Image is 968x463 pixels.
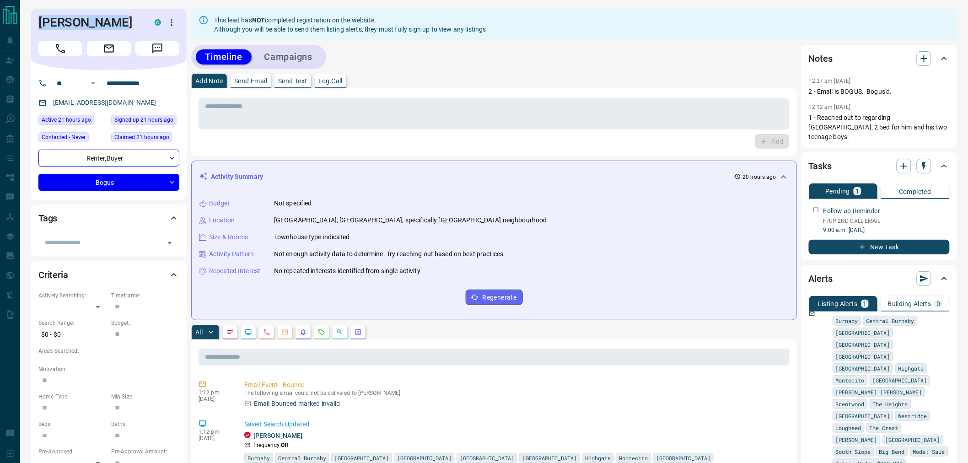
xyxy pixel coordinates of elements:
[38,211,57,226] h2: Tags
[155,19,161,26] div: condos.ca
[278,78,307,84] p: Send Text
[199,389,231,396] p: 1:12 pm
[836,352,890,361] span: [GEOGRAPHIC_DATA]
[318,328,325,336] svg: Requests
[522,453,577,463] span: [GEOGRAPHIC_DATA]
[466,290,523,305] button: Regenerate
[255,49,322,65] button: Campaigns
[254,399,340,409] p: Email Bounced marked invalid
[274,215,547,225] p: [GEOGRAPHIC_DATA], [GEOGRAPHIC_DATA], specifically [GEOGRAPHIC_DATA] neighbourhood
[214,12,486,38] div: This lead has completed registration on the website. Although you will be able to send them listi...
[836,411,890,420] span: [GEOGRAPHIC_DATA]
[253,441,288,449] p: Frequency:
[111,393,179,401] p: Min Size:
[252,16,265,24] strong: NOT
[278,453,326,463] span: Central Burnaby
[823,226,950,234] p: 9:00 a.m. [DATE]
[743,173,776,181] p: 20 hours ago
[234,78,267,84] p: Send Email
[88,78,99,89] button: Open
[38,15,141,30] h1: [PERSON_NAME]
[263,328,270,336] svg: Calls
[42,133,86,142] span: Contacted - Never
[809,159,832,173] h2: Tasks
[38,41,82,56] span: Call
[244,420,786,429] p: Saved Search Updated
[199,168,789,185] div: Activity Summary20 hours ago
[836,340,890,349] span: [GEOGRAPHIC_DATA]
[836,364,890,373] span: [GEOGRAPHIC_DATA]
[870,423,898,432] span: The Crest
[809,155,950,177] div: Tasks
[619,453,648,463] span: Montecito
[38,393,107,401] p: Home Type:
[300,328,307,336] svg: Listing Alerts
[318,78,343,84] p: Log Call
[836,388,922,397] span: [PERSON_NAME] [PERSON_NAME]
[114,115,173,124] span: Signed up 21 hours ago
[836,376,865,385] span: Montecito
[274,266,420,276] p: No repeated interests identified from single activity
[274,199,312,208] p: Not specified
[209,266,260,276] p: Repeated Interest
[38,365,179,373] p: Motivation:
[111,447,179,456] p: Pre-Approval Amount:
[53,99,156,106] a: [EMAIL_ADDRESS][DOMAIN_NAME]
[196,49,252,65] button: Timeline
[823,217,950,225] p: F/UP 2ND CALL EMAIL
[334,453,389,463] span: [GEOGRAPHIC_DATA]
[866,316,914,325] span: Central Burnaby
[38,327,107,342] p: $0 - $0
[863,301,867,307] p: 1
[38,291,107,300] p: Actively Searching:
[809,51,833,66] h2: Notes
[818,301,858,307] p: Listing Alerts
[281,328,289,336] svg: Emails
[899,188,931,195] p: Completed
[281,442,288,448] strong: Off
[809,78,851,84] p: 12:27 am [DATE]
[199,429,231,435] p: 1:12 pm
[244,380,786,390] p: Email Event - Bounce
[111,319,179,327] p: Budget:
[38,347,179,355] p: Areas Searched:
[886,435,940,444] span: [GEOGRAPHIC_DATA]
[38,207,179,229] div: Tags
[245,328,252,336] svg: Lead Browsing Activity
[913,447,945,456] span: Mode: Sale
[209,232,248,242] p: Size & Rooms
[836,399,865,409] span: Brentwood
[823,206,880,216] p: Follow up Reminder
[199,435,231,441] p: [DATE]
[163,237,176,249] button: Open
[209,215,235,225] p: Location
[397,453,452,463] span: [GEOGRAPHIC_DATA]
[209,199,230,208] p: Budget
[809,311,815,317] svg: Email
[244,432,251,438] div: property.ca
[114,133,169,142] span: Claimed 21 hours ago
[656,453,710,463] span: [GEOGRAPHIC_DATA]
[855,188,859,194] p: 1
[836,423,861,432] span: Lougheed
[38,319,107,327] p: Search Range:
[836,447,871,456] span: South Slope
[937,301,941,307] p: 0
[809,87,950,97] p: 2 - Email is BOGUS. Bogus'd.
[111,115,179,128] div: Mon Sep 15 2025
[38,264,179,286] div: Criteria
[199,396,231,402] p: [DATE]
[336,328,344,336] svg: Opportunities
[111,132,179,145] div: Mon Sep 15 2025
[879,447,905,456] span: Big Bend
[38,150,179,167] div: Renter , Buyer
[898,411,927,420] span: Westridge
[38,420,107,428] p: Beds:
[873,399,908,409] span: The Heights
[38,268,68,282] h2: Criteria
[825,188,850,194] p: Pending
[809,271,833,286] h2: Alerts
[274,232,350,242] p: Townhouse type indicated
[244,390,786,396] p: The following email could not be delivered to [PERSON_NAME]
[809,268,950,290] div: Alerts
